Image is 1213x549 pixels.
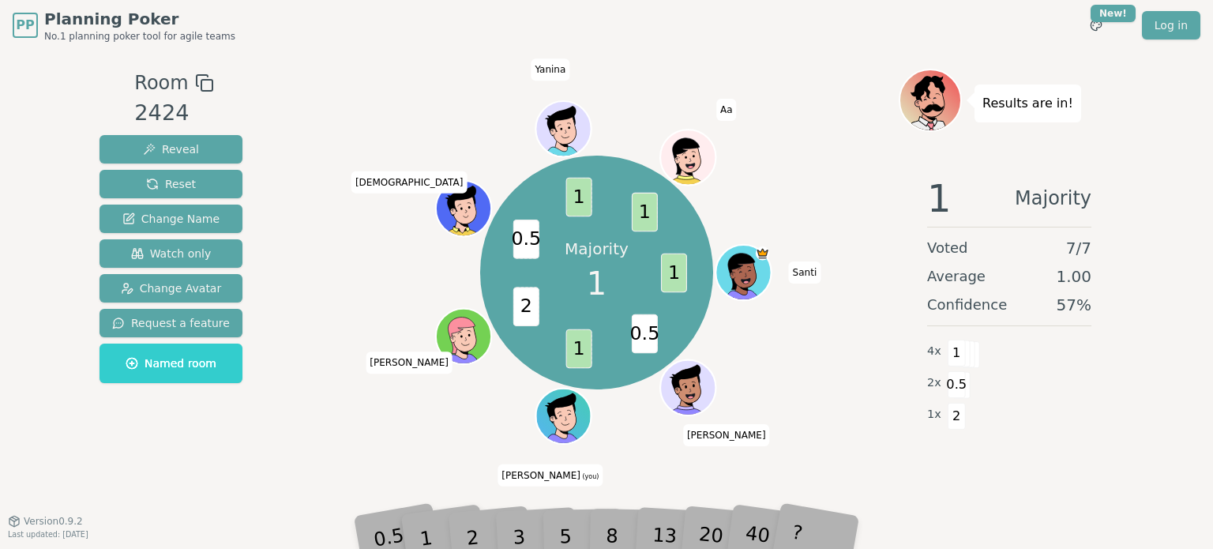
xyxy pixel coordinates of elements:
[565,238,629,260] p: Majority
[112,315,230,331] span: Request a feature
[366,352,453,374] span: Click to change your name
[716,99,737,121] span: Click to change your name
[1082,11,1110,39] button: New!
[1056,265,1091,288] span: 1.00
[982,92,1073,115] p: Results are in!
[126,355,216,371] span: Named room
[580,473,599,480] span: (you)
[100,274,242,303] button: Change Avatar
[100,135,242,164] button: Reveal
[122,211,220,227] span: Change Name
[513,287,539,326] span: 2
[566,329,592,369] span: 1
[498,464,603,487] span: Click to change your name
[146,176,196,192] span: Reset
[13,8,235,43] a: PPPlanning PokerNo.1 planning poker tool for agile teams
[587,260,606,307] span: 1
[351,171,467,194] span: Click to change your name
[632,314,658,354] span: 0.5
[44,8,235,30] span: Planning Poker
[927,179,952,217] span: 1
[100,239,242,268] button: Watch only
[100,309,242,337] button: Request a feature
[100,170,242,198] button: Reset
[8,515,83,528] button: Version0.9.2
[632,193,658,232] span: 1
[121,280,222,296] span: Change Avatar
[531,59,569,81] span: Click to change your name
[24,515,83,528] span: Version 0.9.2
[16,16,34,35] span: PP
[683,424,770,446] span: Click to change your name
[927,237,968,259] span: Voted
[927,265,986,288] span: Average
[948,371,966,398] span: 0.5
[100,205,242,233] button: Change Name
[143,141,199,157] span: Reveal
[1057,294,1091,316] span: 57 %
[134,97,213,130] div: 2424
[948,340,966,367] span: 1
[756,246,770,261] span: Santi is the host
[100,344,242,383] button: Named room
[789,261,821,284] span: Click to change your name
[1091,5,1136,22] div: New!
[44,30,235,43] span: No.1 planning poker tool for agile teams
[1142,11,1200,39] a: Log in
[513,220,539,259] span: 0.5
[1015,179,1091,217] span: Majority
[927,294,1007,316] span: Confidence
[1066,237,1091,259] span: 7 / 7
[661,254,687,293] span: 1
[927,406,941,423] span: 1 x
[948,403,966,430] span: 2
[927,343,941,360] span: 4 x
[566,178,592,217] span: 1
[927,374,941,392] span: 2 x
[131,246,212,261] span: Watch only
[134,69,188,97] span: Room
[8,530,88,539] span: Last updated: [DATE]
[538,390,590,442] button: Click to change your avatar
